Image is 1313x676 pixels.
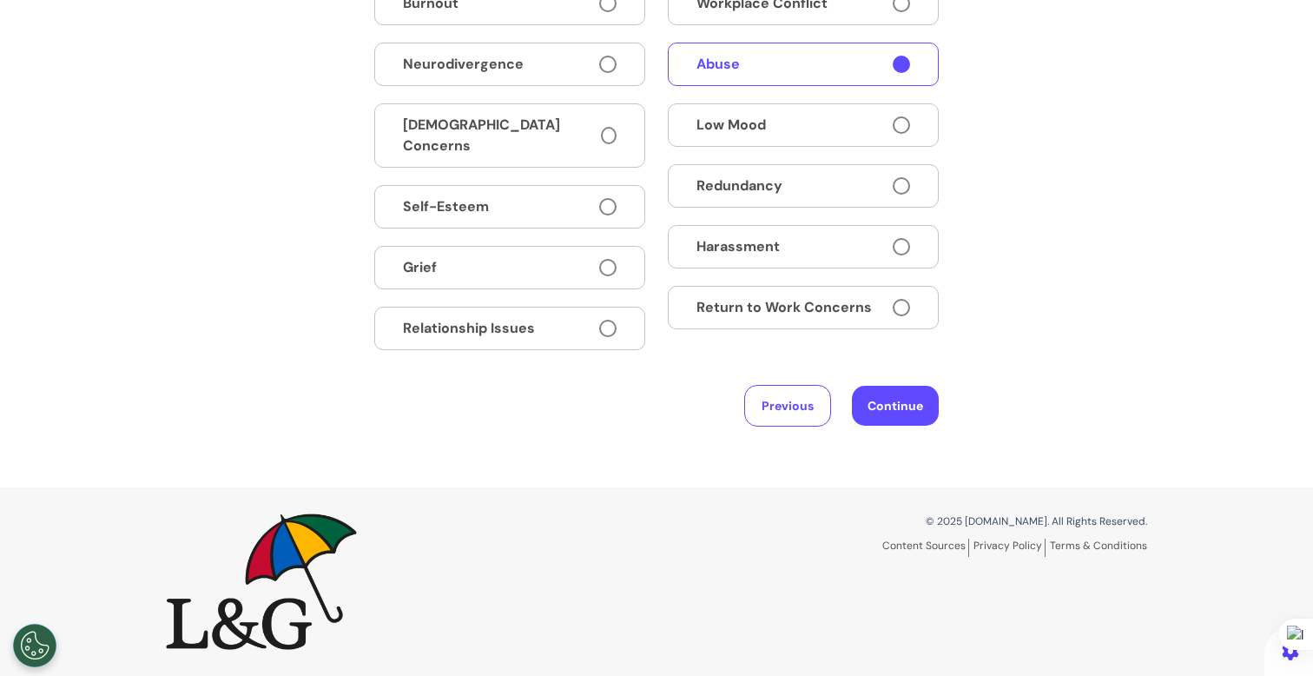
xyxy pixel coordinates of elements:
span: Neurodivergence [403,54,524,75]
span: Relationship Issues [403,318,535,339]
span: Abuse [696,54,740,75]
span: Return to Work Concerns [696,297,872,318]
p: © 2025 [DOMAIN_NAME]. All Rights Reserved. [670,514,1147,529]
span: Harassment [696,236,780,257]
button: Harassment [668,225,939,268]
span: Redundancy [696,176,782,196]
button: Relationship Issues [374,307,645,350]
span: Low Mood [696,115,766,136]
a: Privacy Policy [973,539,1046,557]
span: Self-Esteem [403,196,489,217]
button: Redundancy [668,164,939,208]
span: Grief [403,257,437,278]
a: Content Sources [882,539,969,557]
button: Low Mood [668,103,939,147]
button: Continue [852,386,939,426]
button: Open Preferences [13,624,56,667]
button: Self-Esteem [374,185,645,229]
img: Spectrum.Life logo [166,514,357,649]
button: Return to Work Concerns [668,286,939,329]
span: [DEMOGRAPHIC_DATA] Concerns [403,115,601,156]
button: Previous [744,385,831,427]
button: Abuse [668,43,939,86]
a: Terms & Conditions [1050,539,1147,553]
button: [DEMOGRAPHIC_DATA] Concerns [374,103,645,168]
button: Neurodivergence [374,43,645,86]
button: Grief [374,246,645,289]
